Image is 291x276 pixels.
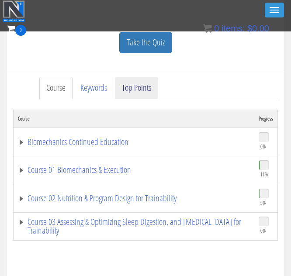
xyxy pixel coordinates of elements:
[254,110,278,128] th: Progress
[18,166,250,174] a: Course 01 Biomechanics & Execution
[3,0,25,22] img: n1-education
[7,23,26,34] a: 0
[247,24,252,33] span: $
[214,24,219,33] span: 0
[260,170,268,179] span: 11%
[260,226,266,236] span: 0%
[115,77,158,99] a: Top Points
[73,77,114,99] a: Keywords
[222,24,245,33] span: items:
[18,217,250,235] a: Course 03 Assessing & Optimizing Sleep Digestion, and [MEDICAL_DATA] for Trainability
[260,142,266,152] span: 0%
[18,194,250,203] a: Course 02 Nutrition & Program Design for Trainability
[15,25,26,36] span: 0
[39,77,73,99] a: Course
[203,24,212,33] img: icon11.png
[18,138,250,146] a: Biomechanics Continued Education
[247,24,269,33] bdi: 0.00
[260,198,266,208] span: 5%
[203,24,269,33] a: 0 items: $0.00
[14,110,255,128] th: Course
